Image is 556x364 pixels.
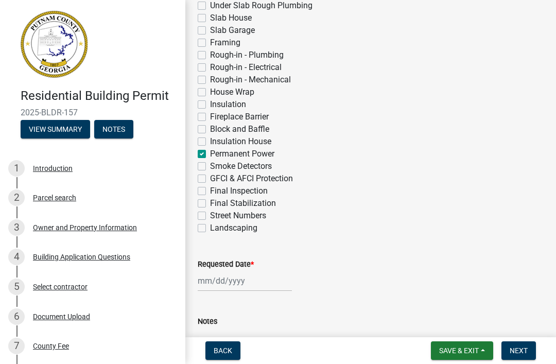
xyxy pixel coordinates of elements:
[210,24,255,37] label: Slab Garage
[210,86,254,98] label: House Wrap
[210,197,276,210] label: Final Stabilization
[210,61,282,74] label: Rough-in - Electrical
[210,148,274,160] label: Permanent Power
[205,341,240,360] button: Back
[214,346,232,355] span: Back
[210,49,284,61] label: Rough-in - Plumbing
[33,224,137,231] div: Owner and Property Information
[94,120,133,138] button: Notes
[8,308,25,325] div: 6
[33,342,69,350] div: County Fee
[8,249,25,265] div: 4
[210,37,240,49] label: Framing
[198,261,254,268] label: Requested Date
[33,165,73,172] div: Introduction
[510,346,528,355] span: Next
[21,89,177,103] h4: Residential Building Permit
[198,270,292,291] input: mm/dd/yyyy
[439,346,479,355] span: Save & Exit
[210,222,257,234] label: Landscaping
[198,318,217,325] label: Notes
[210,74,291,86] label: Rough-in - Mechanical
[210,172,293,185] label: GFCI & AFCI Protection
[33,313,90,320] div: Document Upload
[8,279,25,295] div: 5
[210,210,266,222] label: Street Numbers
[33,194,76,201] div: Parcel search
[210,123,269,135] label: Block and Baffle
[210,135,271,148] label: Insulation House
[21,108,165,117] span: 2025-BLDR-157
[431,341,493,360] button: Save & Exit
[8,338,25,354] div: 7
[21,120,90,138] button: View Summary
[8,219,25,236] div: 3
[501,341,536,360] button: Next
[94,126,133,134] wm-modal-confirm: Notes
[8,189,25,206] div: 2
[210,160,272,172] label: Smoke Detectors
[21,11,88,78] img: Putnam County, Georgia
[33,283,88,290] div: Select contractor
[33,253,130,261] div: Building Application Questions
[210,185,268,197] label: Final Inspection
[210,98,246,111] label: Insulation
[21,126,90,134] wm-modal-confirm: Summary
[210,12,252,24] label: Slab House
[210,111,269,123] label: Fireplace Barrier
[8,160,25,177] div: 1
